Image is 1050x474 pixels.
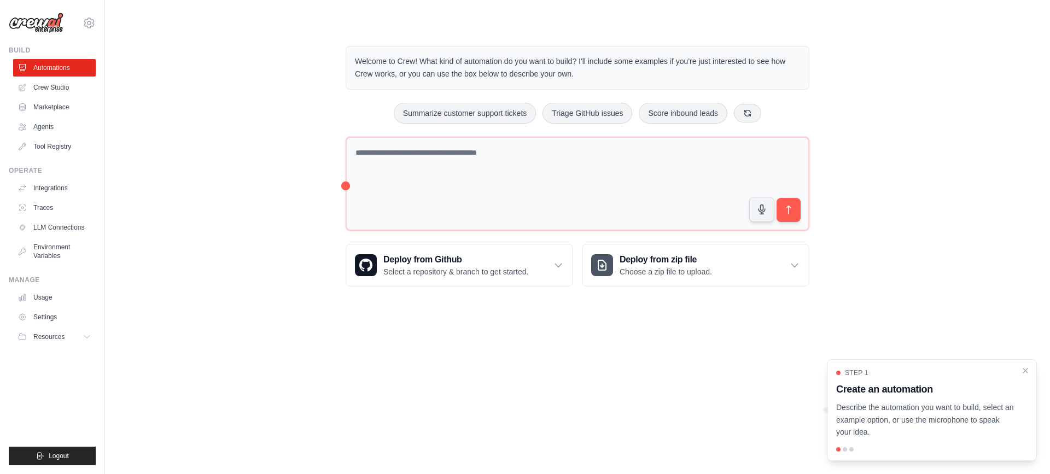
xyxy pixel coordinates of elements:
a: LLM Connections [13,219,96,236]
p: Select a repository & branch to get started. [383,266,528,277]
div: Manage [9,276,96,284]
p: Describe the automation you want to build, select an example option, or use the microphone to spe... [836,401,1014,438]
button: Resources [13,328,96,346]
span: Resources [33,332,65,341]
h3: Deploy from zip file [620,253,712,266]
a: Tool Registry [13,138,96,155]
p: Choose a zip file to upload. [620,266,712,277]
h3: Deploy from Github [383,253,528,266]
div: Build [9,46,96,55]
a: Usage [13,289,96,306]
button: Close walkthrough [1021,366,1030,375]
iframe: Chat Widget [995,422,1050,474]
button: Triage GitHub issues [542,103,632,124]
button: Logout [9,447,96,465]
h3: Create an automation [836,382,1014,397]
button: Summarize customer support tickets [394,103,536,124]
span: Logout [49,452,69,460]
a: Traces [13,199,96,216]
a: Marketplace [13,98,96,116]
a: Crew Studio [13,79,96,96]
button: Score inbound leads [639,103,727,124]
div: Operate [9,166,96,175]
span: Step 1 [845,368,868,377]
a: Settings [13,308,96,326]
a: Integrations [13,179,96,197]
a: Automations [13,59,96,77]
a: Agents [13,118,96,136]
a: Environment Variables [13,238,96,265]
img: Logo [9,13,63,33]
p: Welcome to Crew! What kind of automation do you want to build? I'll include some examples if you'... [355,55,800,80]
